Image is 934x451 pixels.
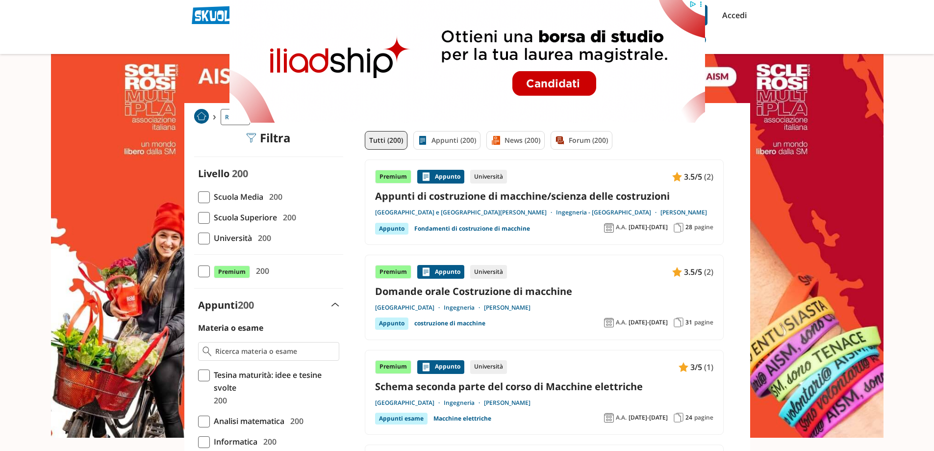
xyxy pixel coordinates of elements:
span: 28 [685,223,692,231]
span: 200 [232,167,248,180]
div: Appunto [417,360,464,374]
label: Appunti [198,298,254,312]
img: Anno accademico [604,318,614,327]
img: Appunti contenuto [679,362,688,372]
span: 200 [238,298,254,312]
div: Filtra [246,131,291,145]
img: Appunti contenuto [421,362,431,372]
a: Accedi [722,5,743,26]
div: Università [470,360,507,374]
span: 31 [685,318,692,326]
span: [DATE]-[DATE] [629,414,668,422]
span: (2) [704,265,713,278]
img: Anno accademico [604,413,614,423]
img: News filtro contenuto [491,135,501,145]
span: Analisi matematica [210,415,284,427]
img: Appunti contenuto [672,172,682,182]
span: Scuola Superiore [210,211,277,224]
a: Ingegneria [444,304,484,312]
a: Tutti (200) [365,131,407,150]
span: 200 [286,415,303,427]
span: Premium [214,265,250,278]
img: Pagine [674,318,683,327]
a: Ingegneria - [GEOGRAPHIC_DATA] [556,209,660,216]
a: [PERSON_NAME] [660,209,707,216]
img: Home [194,109,209,124]
span: 200 [252,265,269,277]
a: [GEOGRAPHIC_DATA] [375,399,444,407]
div: Appunto [375,318,408,329]
a: Home [194,109,209,125]
img: Appunti filtro contenuto [418,135,428,145]
img: Pagine [674,413,683,423]
span: 200 [210,394,227,407]
span: [DATE]-[DATE] [629,318,668,326]
span: A.A. [616,318,627,326]
img: Apri e chiudi sezione [331,303,339,307]
a: costruzione di macchine [414,318,485,329]
a: Schema seconda parte del corso di Macchine elettriche [375,380,713,393]
label: Livello [198,167,229,180]
a: [PERSON_NAME] [484,399,530,407]
span: (2) [704,170,713,183]
span: (1) [704,361,713,373]
img: Filtra filtri mobile [246,133,256,143]
span: Tesina maturità: idee e tesine svolte [210,369,339,394]
span: 200 [265,190,282,203]
span: 24 [685,414,692,422]
span: pagine [694,223,713,231]
a: Forum (200) [551,131,612,150]
span: pagine [694,414,713,422]
input: Ricerca materia o esame [215,346,334,356]
span: 3/5 [690,361,702,373]
a: Fondamenti di costruzione di macchine [414,223,530,235]
a: [PERSON_NAME] [484,304,530,312]
span: Informatica [210,435,257,448]
a: Domande orale Costruzione di macchine [375,285,713,298]
div: Università [470,170,507,184]
a: Appunti di costruzione di macchine/scienza delle costruzioni [375,189,713,203]
img: Appunti contenuto [672,267,682,277]
span: 200 [279,211,296,224]
a: Macchine elettriche [433,413,491,424]
span: Università [210,232,252,244]
span: [DATE]-[DATE] [629,223,668,231]
div: Premium [375,360,411,374]
span: A.A. [616,223,627,231]
div: Premium [375,265,411,279]
a: Ricerca [221,109,250,125]
img: Appunti contenuto [421,172,431,182]
span: Scuola Media [210,190,263,203]
span: 3.5/5 [684,170,702,183]
img: Pagine [674,223,683,233]
div: Premium [375,170,411,184]
span: 3.5/5 [684,265,702,278]
img: Ricerca materia o esame [202,346,212,356]
span: 200 [254,232,271,244]
a: [GEOGRAPHIC_DATA] [375,304,444,312]
a: Appunti (200) [413,131,480,150]
img: Anno accademico [604,223,614,233]
span: A.A. [616,414,627,422]
div: Università [470,265,507,279]
div: Appunti esame [375,413,428,424]
a: Ingegneria [444,399,484,407]
span: pagine [694,318,713,326]
span: 200 [259,435,277,448]
label: Materia o esame [198,322,263,333]
a: News (200) [486,131,545,150]
div: Appunto [417,265,464,279]
a: [GEOGRAPHIC_DATA] e [GEOGRAPHIC_DATA][PERSON_NAME] [375,209,556,216]
img: Appunti contenuto [421,267,431,277]
div: Appunto [417,170,464,184]
div: Appunto [375,223,408,235]
img: Forum filtro contenuto [555,135,565,145]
